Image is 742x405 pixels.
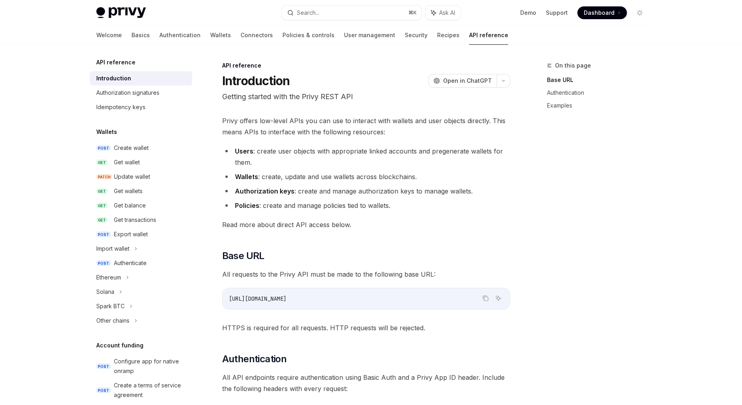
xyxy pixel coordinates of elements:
h1: Introduction [222,74,290,88]
div: Import wallet [96,244,129,253]
button: Ask AI [493,293,503,303]
button: Toggle dark mode [633,6,646,19]
a: GETGet balance [90,198,192,213]
strong: Wallets [235,173,258,181]
div: Get wallet [114,158,140,167]
span: HTTPS is required for all requests. HTTP requests will be rejected. [222,322,510,333]
img: light logo [96,7,146,18]
span: Privy offers low-level APIs you can use to interact with wallets and user objects directly. This ... [222,115,510,138]
div: Get transactions [114,215,156,225]
span: GET [96,217,107,223]
a: Support [546,9,568,17]
button: Search...⌘K [282,6,422,20]
a: Policies & controls [282,26,334,45]
span: PATCH [96,174,112,180]
span: All API endpoints require authentication using Basic Auth and a Privy App ID header. Include the ... [222,372,510,394]
p: Getting started with the Privy REST API [222,91,510,102]
a: Dashboard [577,6,627,19]
div: Authenticate [114,258,147,268]
a: Authorization signatures [90,86,192,100]
a: Base URL [547,74,652,86]
a: GETGet wallet [90,155,192,170]
h5: Account funding [96,341,143,350]
a: Security [405,26,428,45]
span: Ask AI [439,9,455,17]
span: POST [96,260,111,266]
span: GET [96,203,107,209]
span: All requests to the Privy API must be made to the following base URL: [222,269,510,280]
a: Demo [520,9,536,17]
span: Open in ChatGPT [443,77,492,85]
div: Search... [297,8,319,18]
span: Authentication [222,353,287,365]
button: Open in ChatGPT [428,74,497,88]
button: Ask AI [426,6,461,20]
h5: Wallets [96,127,117,137]
div: Export wallet [114,229,148,239]
span: Dashboard [584,9,615,17]
div: Introduction [96,74,131,83]
a: POSTCreate a terms of service agreement [90,378,192,402]
a: POSTCreate wallet [90,141,192,155]
span: Read more about direct API access below. [222,219,510,230]
span: [URL][DOMAIN_NAME] [229,295,286,302]
span: GET [96,160,107,166]
a: Examples [547,99,652,112]
a: POSTExport wallet [90,227,192,241]
span: POST [96,387,111,393]
a: Authentication [547,86,652,99]
div: Authorization signatures [96,88,159,98]
span: POST [96,231,111,237]
a: GETGet wallets [90,184,192,198]
span: ⌘ K [408,10,417,16]
span: On this page [555,61,591,70]
a: PATCHUpdate wallet [90,170,192,184]
a: Basics [131,26,150,45]
li: : create and manage authorization keys to manage wallets. [222,186,510,197]
div: Update wallet [114,172,150,182]
span: POST [96,145,111,151]
a: Introduction [90,71,192,86]
button: Copy the contents from the code block [480,293,491,303]
li: : create, update and use wallets across blockchains. [222,171,510,182]
strong: Authorization keys [235,187,294,195]
li: : create and manage policies tied to wallets. [222,200,510,211]
a: API reference [469,26,508,45]
span: GET [96,188,107,194]
a: POSTAuthenticate [90,256,192,270]
div: Get wallets [114,186,143,196]
div: Solana [96,287,114,297]
a: Idempotency keys [90,100,192,114]
a: POSTConfigure app for native onramp [90,354,192,378]
a: User management [344,26,395,45]
div: Get balance [114,201,146,210]
div: Create a terms of service agreement [114,381,187,400]
li: : create user objects with appropriate linked accounts and pregenerate wallets for them. [222,146,510,168]
h5: API reference [96,58,135,67]
strong: Users [235,147,253,155]
div: Spark BTC [96,301,125,311]
div: Configure app for native onramp [114,357,187,376]
div: Idempotency keys [96,102,145,112]
a: Recipes [437,26,460,45]
a: Wallets [210,26,231,45]
a: Welcome [96,26,122,45]
div: API reference [222,62,510,70]
span: Base URL [222,249,265,262]
div: Create wallet [114,143,149,153]
div: Ethereum [96,273,121,282]
strong: Policies [235,202,259,209]
div: Other chains [96,316,129,325]
span: POST [96,363,111,369]
a: Authentication [159,26,201,45]
a: Connectors [241,26,273,45]
a: GETGet transactions [90,213,192,227]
